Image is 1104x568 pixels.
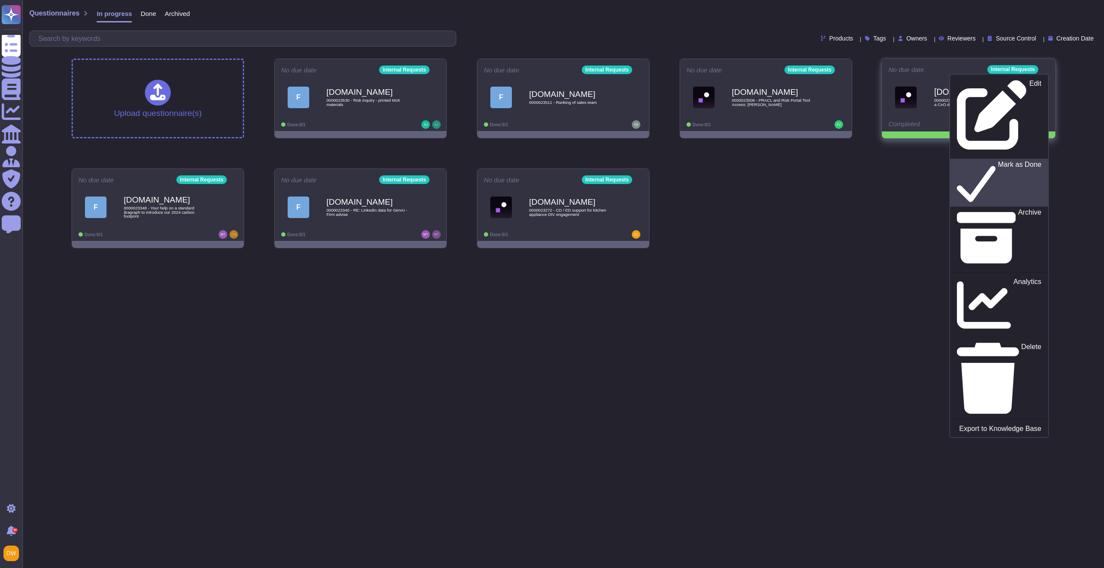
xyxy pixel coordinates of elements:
span: Products [829,35,853,41]
img: user [421,120,430,129]
img: Logo [693,87,715,108]
img: Logo [895,86,917,108]
span: Done: 0/1 [490,122,508,127]
b: [DOMAIN_NAME] [326,88,413,96]
div: Internal Requests [582,66,632,74]
div: Upload questionnaire(s) [114,80,202,117]
span: Done: 0/1 [490,232,508,237]
span: Done: 0/1 [693,122,711,127]
div: 9+ [13,527,18,533]
img: user [3,546,19,561]
span: Source Control [996,35,1036,41]
span: Creation Date [1057,35,1094,41]
img: user [229,230,238,239]
span: 0000023272 - CD / ED support for kitchen appliance DtV engagement [529,208,615,216]
span: 0000023340 - RE: Linkedin data for GenAI - Firm advise [326,208,413,216]
a: Export to Knowledge Base [950,423,1048,434]
p: Mark as Done [998,161,1041,205]
span: Done: 0/1 [287,232,305,237]
div: Internal Requests [988,65,1038,74]
div: F [85,197,107,218]
img: user [219,230,227,239]
div: Completed [888,121,995,129]
input: Search by keywords [34,31,456,46]
b: [DOMAIN_NAME] [732,88,818,96]
span: Done [141,10,156,17]
img: user [432,120,441,129]
span: Archived [165,10,190,17]
img: user [632,120,640,129]
div: Internal Requests [379,175,430,184]
b: [DOMAIN_NAME] [124,196,210,204]
span: In progress [97,10,132,17]
div: Internal Requests [582,175,632,184]
a: Edit [950,78,1048,152]
b: [DOMAIN_NAME] [529,90,615,98]
img: user [421,230,430,239]
a: Delete [950,341,1048,415]
p: Analytics [1013,278,1041,332]
img: user [834,120,843,129]
div: F [288,197,309,218]
img: user [632,230,640,239]
p: Edit [1029,80,1041,150]
p: Archive [1018,209,1041,267]
div: Internal Requests [784,66,835,74]
button: user [2,544,25,563]
div: F [288,87,309,108]
span: No due date [281,177,317,183]
span: No due date [484,67,519,73]
b: [DOMAIN_NAME] [529,198,615,206]
span: Owners [906,35,927,41]
a: Archive [950,206,1048,269]
span: No due date [687,67,722,73]
b: [DOMAIN_NAME] [326,198,413,206]
div: F [490,87,512,108]
a: Analytics [950,276,1048,334]
p: Delete [1021,343,1041,414]
img: Logo [490,197,512,218]
span: No due date [78,177,114,183]
div: Internal Requests [379,66,430,74]
span: No due date [484,177,519,183]
span: 0000023506 - PRACL and Risk Portal Tool Access: [PERSON_NAME] [732,98,818,106]
span: Questionnaires [29,10,79,17]
span: Reviewers [947,35,975,41]
span: 0000023530 - Risk inquiry - printed McK materials [326,98,413,106]
img: user [432,230,441,239]
span: Done: 0/1 [287,122,305,127]
span: Done: 0/1 [85,232,103,237]
span: Tags [873,35,886,41]
b: [DOMAIN_NAME] [934,88,1021,96]
p: Export to Knowledge Base [959,425,1041,432]
span: No due date [281,67,317,73]
div: Internal Requests [176,175,227,184]
span: 0000023348 - Your help on a standard âragraph to introduce our 2024 carbon footprint [124,206,210,218]
span: 0000023365 - Question on sharing pages from a CxO doc (Future of HR) [934,98,1021,106]
span: 0000023511 - Ranking of sales team [529,100,615,105]
a: Mark as Done [950,159,1048,206]
span: No due date [888,66,924,73]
